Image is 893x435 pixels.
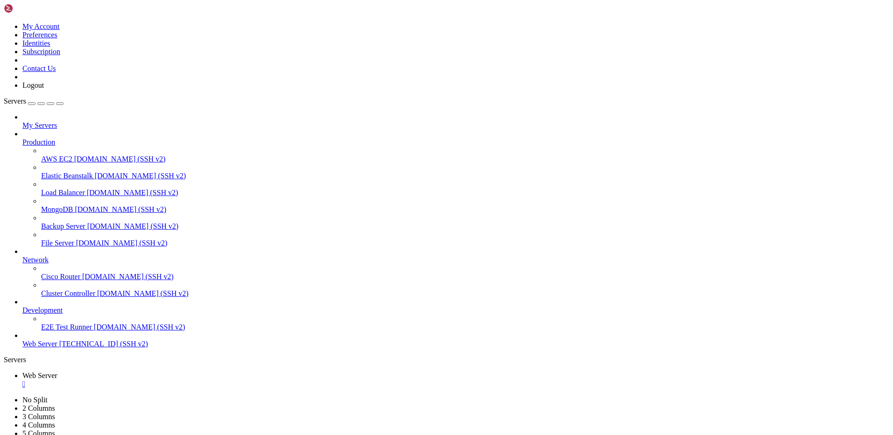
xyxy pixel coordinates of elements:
[41,273,889,281] a: Cisco Router [DOMAIN_NAME] (SSH v2)
[22,372,889,388] a: Web Server
[41,231,889,247] li: File Server [DOMAIN_NAME] (SSH v2)
[58,13,62,22] div: (14, 1)
[22,64,56,72] a: Contact Us
[41,264,889,281] li: Cisco Router [DOMAIN_NAME] (SSH v2)
[22,14,37,22] span: mail
[41,189,85,196] span: Load Balancer
[22,130,889,247] li: Production
[41,180,889,197] li: Load Balancer [DOMAIN_NAME] (SSH v2)
[22,22,60,30] a: My Account
[87,222,179,230] span: [DOMAIN_NAME] (SSH v2)
[41,172,93,180] span: Elastic Beanstalk
[22,306,889,315] a: Development
[41,323,92,331] span: E2E Test Runner
[41,189,889,197] a: Load Balancer [DOMAIN_NAME] (SSH v2)
[22,81,44,89] a: Logout
[41,197,889,214] li: MongoDB [DOMAIN_NAME] (SSH v2)
[22,121,889,130] a: My Servers
[22,39,50,47] a: Identities
[22,121,57,129] span: My Servers
[22,256,889,264] a: Network
[4,356,889,364] div: Servers
[94,323,185,331] span: [DOMAIN_NAME] (SSH v2)
[22,421,55,429] a: 4 Columns
[22,247,889,298] li: Network
[22,138,55,146] span: Production
[41,214,889,231] li: Backup Server [DOMAIN_NAME] (SSH v2)
[41,14,45,22] span: #
[41,163,889,180] li: Elastic Beanstalk [DOMAIN_NAME] (SSH v2)
[4,97,26,105] span: Servers
[41,281,889,298] li: Cluster Controller [DOMAIN_NAME] (SSH v2)
[74,155,166,163] span: [DOMAIN_NAME] (SSH v2)
[22,298,889,331] li: Development
[22,256,49,264] span: Network
[22,306,63,314] span: Development
[41,315,889,331] li: E2E Test Runner [DOMAIN_NAME] (SSH v2)
[41,155,72,163] span: AWS EC2
[41,205,73,213] span: MongoDB
[37,14,41,22] span: ~
[22,413,55,421] a: 3 Columns
[19,14,22,22] span: @
[22,380,889,388] a: 
[4,4,772,13] x-row: Last login: [DATE] from [TECHNICAL_ID]
[22,396,48,404] a: No Split
[22,48,60,56] a: Subscription
[4,14,19,22] span: root
[22,331,889,348] li: Web Server [TECHNICAL_ID] (SSH v2)
[76,239,168,247] span: [DOMAIN_NAME] (SSH v2)
[22,340,57,348] span: Web Server
[82,273,174,281] span: [DOMAIN_NAME] (SSH v2)
[22,340,889,348] a: Web Server [TECHNICAL_ID] (SSH v2)
[75,205,166,213] span: [DOMAIN_NAME] (SSH v2)
[59,340,148,348] span: [TECHNICAL_ID] (SSH v2)
[87,189,178,196] span: [DOMAIN_NAME] (SSH v2)
[97,289,189,297] span: [DOMAIN_NAME] (SSH v2)
[22,113,889,130] li: My Servers
[22,31,57,39] a: Preferences
[41,155,889,163] a: AWS EC2 [DOMAIN_NAME] (SSH v2)
[41,289,95,297] span: Cluster Controller
[41,289,889,298] a: Cluster Controller [DOMAIN_NAME] (SSH v2)
[41,172,889,180] a: Elastic Beanstalk [DOMAIN_NAME] (SSH v2)
[41,323,889,331] a: E2E Test Runner [DOMAIN_NAME] (SSH v2)
[41,222,85,230] span: Backup Server
[22,138,889,147] a: Production
[22,404,55,412] a: 2 Columns
[41,147,889,163] li: AWS EC2 [DOMAIN_NAME] (SSH v2)
[41,222,889,231] a: Backup Server [DOMAIN_NAME] (SSH v2)
[41,205,889,214] a: MongoDB [DOMAIN_NAME] (SSH v2)
[22,372,57,379] span: Web Server
[41,239,889,247] a: File Server [DOMAIN_NAME] (SSH v2)
[95,172,186,180] span: [DOMAIN_NAME] (SSH v2)
[4,97,64,105] a: Servers
[41,239,74,247] span: File Server
[41,273,80,281] span: Cisco Router
[4,4,57,13] img: Shellngn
